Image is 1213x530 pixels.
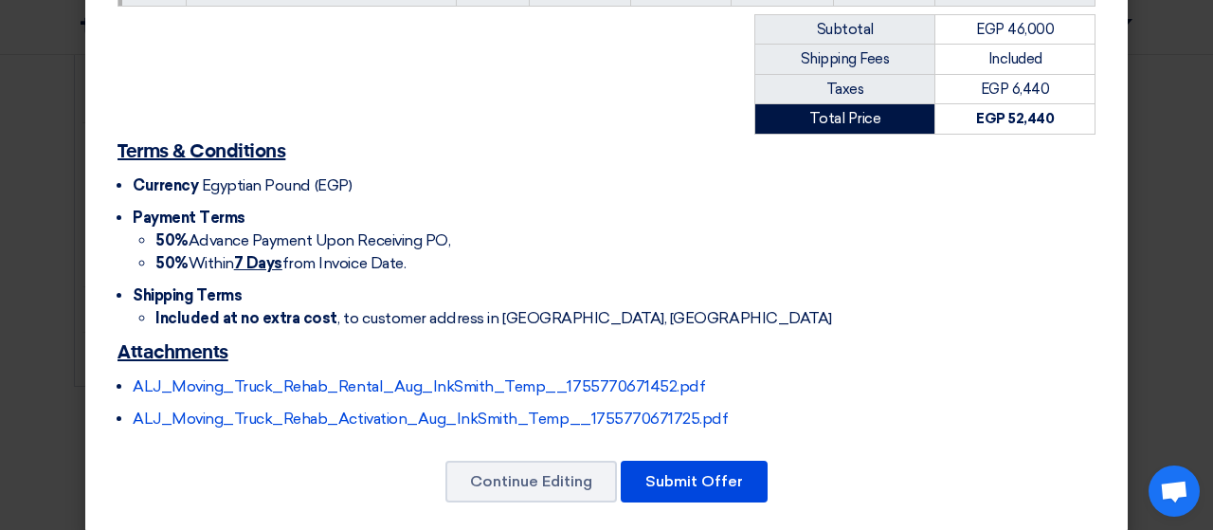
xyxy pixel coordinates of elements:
a: ALJ_Moving_Truck_Rehab_Rental_Aug_InkSmith_Temp__1755770671452.pdf [133,377,705,395]
span: Shipping Terms [133,286,242,304]
td: EGP 46,000 [935,14,1095,45]
strong: 50% [155,254,189,272]
span: Currency [133,176,198,194]
span: Payment Terms [133,209,245,227]
u: Terms & Conditions [118,142,285,161]
strong: 50% [155,231,189,249]
span: Advance Payment Upon Receiving PO, [155,231,450,249]
span: Included [988,50,1042,67]
strong: Included at no extra cost [155,309,337,327]
td: Taxes [755,74,935,104]
button: Continue Editing [445,461,617,503]
span: EGP 6,440 [981,81,1050,98]
strong: EGP 52,440 [976,110,1054,127]
a: Open chat [1149,466,1200,517]
td: Shipping Fees [755,45,935,75]
a: ALJ_Moving_Truck_Rehab_Activation_Aug_InkSmith_Temp__1755770671725.pdf [133,410,728,428]
li: , to customer address in [GEOGRAPHIC_DATA], [GEOGRAPHIC_DATA] [155,307,1095,330]
span: Within from Invoice Date. [155,254,406,272]
u: 7 Days [234,254,282,272]
td: Subtotal [755,14,935,45]
u: Attachments [118,343,228,362]
span: Egyptian Pound (EGP) [202,176,352,194]
td: Total Price [755,104,935,135]
button: Submit Offer [621,461,768,503]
